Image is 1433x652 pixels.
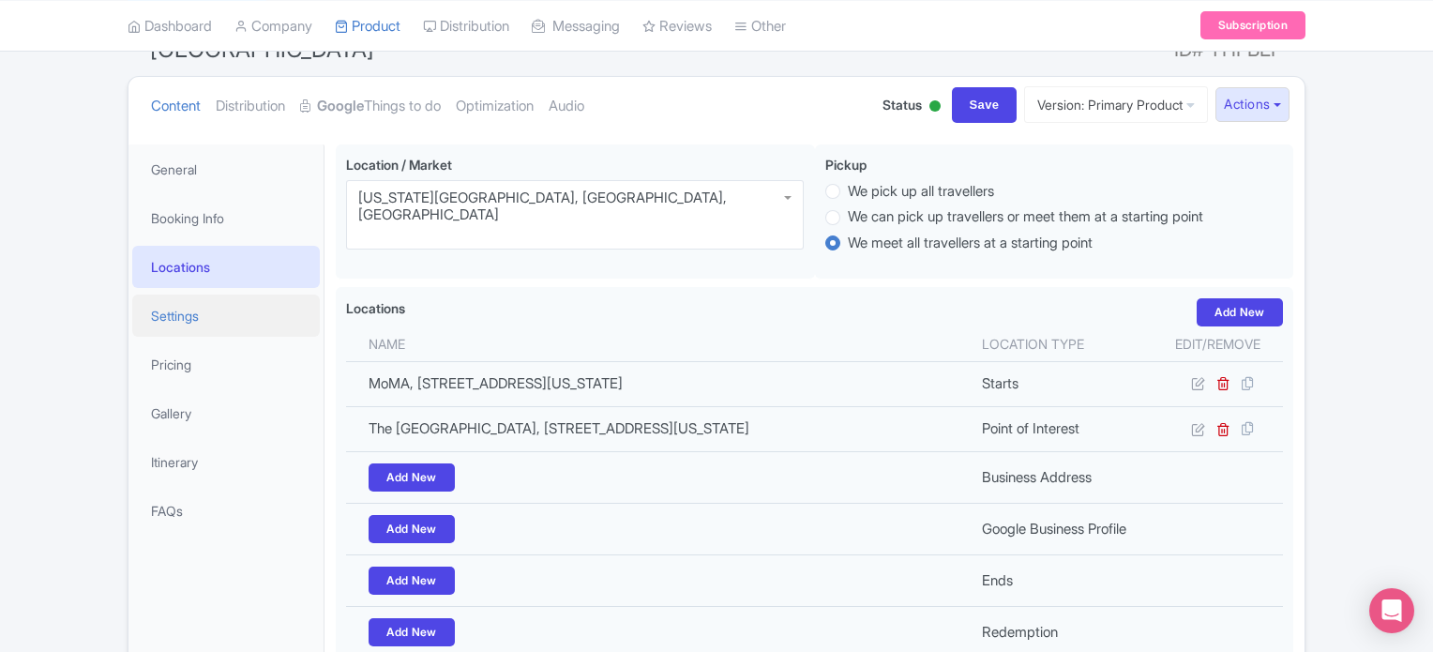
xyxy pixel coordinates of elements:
a: GoogleThings to do [300,77,441,136]
a: Subscription [1200,11,1305,39]
a: Content [151,77,201,136]
a: Audio [549,77,584,136]
a: Version: Primary Product [1024,86,1208,123]
span: [GEOGRAPHIC_DATA] [150,36,374,63]
button: Actions [1215,87,1290,122]
div: Open Intercom Messenger [1369,588,1414,633]
strong: Google [317,96,364,117]
th: Name [346,326,971,362]
a: General [132,148,320,190]
span: Status [882,95,922,114]
a: Gallery [132,392,320,434]
label: We pick up all travellers [848,181,994,203]
a: Add New [369,463,455,492]
span: Location / Market [346,157,452,173]
label: We meet all travellers at a starting point [848,233,1093,254]
div: Active [926,93,944,122]
input: Save [952,87,1018,123]
td: MoMA, [STREET_ADDRESS][US_STATE] [346,361,971,406]
td: Starts [971,361,1153,406]
label: Locations [346,298,405,318]
td: Google Business Profile [971,504,1153,555]
div: [US_STATE][GEOGRAPHIC_DATA], [GEOGRAPHIC_DATA], [GEOGRAPHIC_DATA] [358,190,792,223]
th: Location type [971,326,1153,362]
span: Pickup [825,157,867,173]
a: Add New [369,515,455,543]
a: Pricing [132,343,320,386]
td: Point of Interest [971,406,1153,451]
a: Itinerary [132,441,320,483]
a: Optimization [456,77,534,136]
a: Add New [369,567,455,595]
a: Settings [132,295,320,337]
a: Add New [1197,298,1283,326]
a: Add New [369,618,455,646]
td: Business Address [971,452,1153,504]
a: Distribution [216,77,285,136]
a: FAQs [132,490,320,532]
a: Locations [132,246,320,288]
a: Booking Info [132,197,320,239]
td: The [GEOGRAPHIC_DATA], [STREET_ADDRESS][US_STATE] [346,406,971,451]
th: Edit/Remove [1153,326,1283,362]
label: We can pick up travellers or meet them at a starting point [848,206,1203,228]
td: Ends [971,555,1153,607]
